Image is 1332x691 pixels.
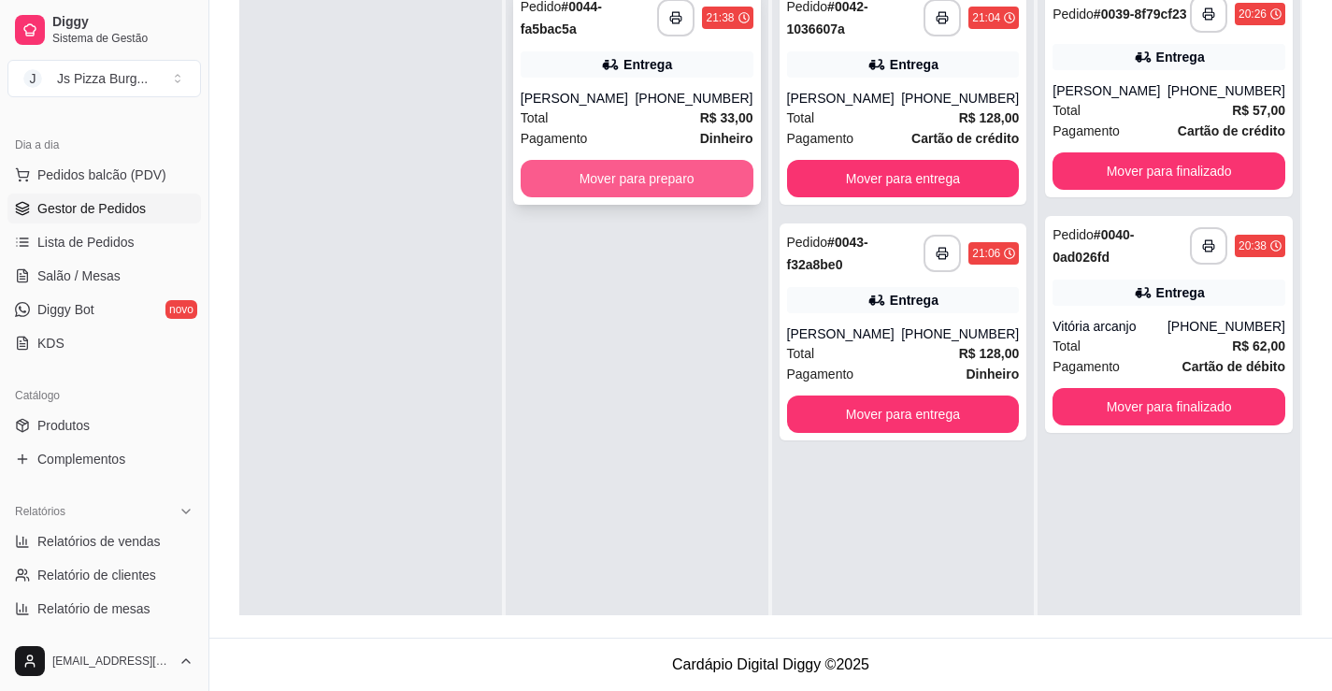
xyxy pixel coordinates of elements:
button: Select a team [7,60,201,97]
div: [PHONE_NUMBER] [901,324,1019,343]
strong: R$ 33,00 [700,110,753,125]
span: Produtos [37,416,90,435]
div: [PERSON_NAME] [787,324,902,343]
span: Pagamento [787,128,854,149]
a: DiggySistema de Gestão [7,7,201,52]
a: Salão / Mesas [7,261,201,291]
a: Lista de Pedidos [7,227,201,257]
strong: R$ 128,00 [959,346,1020,361]
div: 21:38 [706,10,734,25]
strong: Dinheiro [700,131,753,146]
div: [PHONE_NUMBER] [635,89,752,108]
span: Sistema de Gestão [52,31,193,46]
strong: # 0043-f32a8be0 [787,235,868,272]
div: [PHONE_NUMBER] [1167,317,1285,336]
button: [EMAIL_ADDRESS][DOMAIN_NAME] [7,639,201,684]
span: Pagamento [787,364,854,384]
span: Relatórios [15,504,65,519]
span: Relatório de mesas [37,599,150,618]
footer: Cardápio Digital Diggy © 2025 [209,638,1332,691]
span: Pagamento [1053,121,1120,141]
div: [PERSON_NAME] [787,89,902,108]
div: [PHONE_NUMBER] [1167,81,1285,100]
a: Relatório de fidelidadenovo [7,627,201,657]
a: Relatórios de vendas [7,526,201,556]
strong: Cartão de débito [1182,359,1285,374]
div: Dia a dia [7,130,201,160]
button: Mover para finalizado [1053,152,1285,190]
span: Pedido [1053,227,1094,242]
a: Relatório de mesas [7,594,201,624]
span: Complementos [37,450,125,468]
div: Catálogo [7,381,201,410]
a: Complementos [7,444,201,474]
a: Diggy Botnovo [7,295,201,324]
div: Vitória arcanjo [1053,317,1167,336]
strong: Dinheiro [966,367,1019,381]
strong: R$ 57,00 [1232,103,1285,118]
div: 21:04 [972,10,1000,25]
strong: Cartão de crédito [1178,123,1285,138]
button: Pedidos balcão (PDV) [7,160,201,190]
span: Lista de Pedidos [37,233,135,252]
span: Pagamento [521,128,588,149]
div: [PERSON_NAME] [1053,81,1167,100]
span: Total [1053,336,1081,356]
span: Total [787,343,815,364]
strong: # 0039-8f79cf23 [1094,7,1187,22]
button: Mover para entrega [787,396,1020,433]
a: KDS [7,328,201,358]
div: Entrega [1156,48,1205,66]
strong: # 0040-0ad026fd [1053,227,1134,265]
strong: Cartão de crédito [911,131,1019,146]
span: Pagamento [1053,356,1120,377]
div: Js Pizza Burg ... [57,69,148,88]
span: Diggy [52,14,193,31]
span: Total [521,108,549,128]
div: [PHONE_NUMBER] [901,89,1019,108]
div: 21:06 [972,246,1000,261]
span: [EMAIL_ADDRESS][DOMAIN_NAME] [52,654,171,669]
div: Entrega [1156,283,1205,302]
div: 20:26 [1239,7,1267,22]
span: Pedidos balcão (PDV) [37,166,166,184]
button: Mover para finalizado [1053,388,1285,425]
div: 20:38 [1239,238,1267,253]
span: Salão / Mesas [37,266,121,285]
button: Mover para preparo [521,160,753,197]
span: Relatórios de vendas [37,532,161,551]
span: Diggy Bot [37,300,94,319]
span: Relatório de clientes [37,566,156,584]
span: J [23,69,42,88]
span: Total [1053,100,1081,121]
button: Mover para entrega [787,160,1020,197]
div: Entrega [890,291,938,310]
span: Pedido [787,235,828,250]
span: KDS [37,334,64,353]
span: Total [787,108,815,128]
a: Relatório de clientes [7,560,201,590]
a: Produtos [7,410,201,440]
span: Gestor de Pedidos [37,199,146,218]
div: Entrega [890,55,938,74]
span: Pedido [1053,7,1094,22]
strong: R$ 128,00 [959,110,1020,125]
div: Entrega [623,55,672,74]
strong: R$ 62,00 [1232,338,1285,353]
a: Gestor de Pedidos [7,194,201,223]
div: [PERSON_NAME] [521,89,636,108]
